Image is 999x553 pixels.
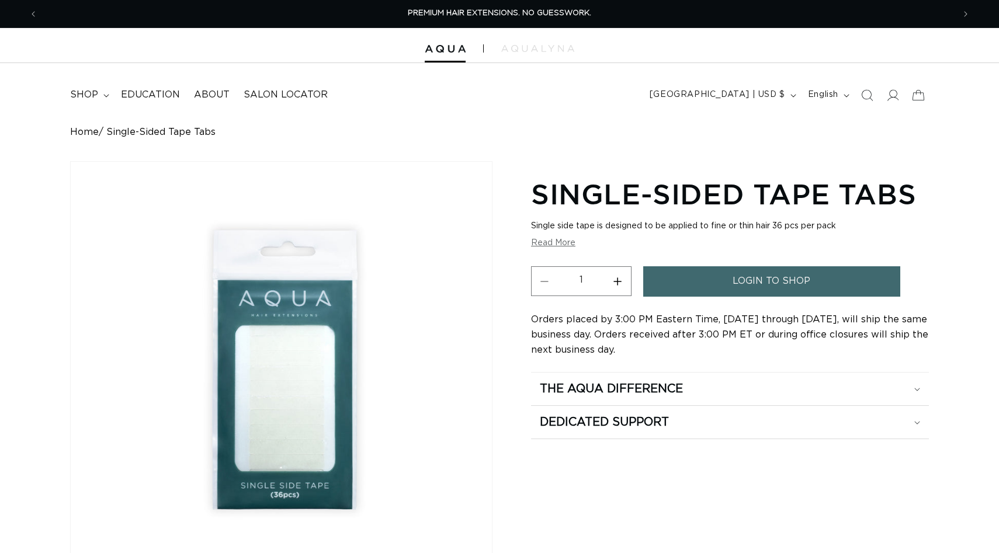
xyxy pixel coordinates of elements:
h1: Single-Sided Tape Tabs [531,176,929,212]
h2: Dedicated Support [540,415,669,430]
a: Home [70,127,99,138]
summary: Search [854,82,880,108]
summary: The Aqua Difference [531,373,929,405]
a: Salon Locator [237,82,335,108]
span: Salon Locator [244,89,328,101]
nav: breadcrumbs [70,127,929,138]
img: Aqua Hair Extensions [425,45,466,53]
h2: The Aqua Difference [540,381,683,397]
span: Education [121,89,180,101]
a: Education [114,82,187,108]
span: Orders placed by 3:00 PM Eastern Time, [DATE] through [DATE], will ship the same business day. Or... [531,315,928,354]
button: English [801,84,854,106]
img: aqualyna.com [501,45,574,52]
summary: Dedicated Support [531,406,929,439]
span: About [194,89,230,101]
span: shop [70,89,98,101]
summary: shop [63,82,114,108]
a: About [187,82,237,108]
button: Next announcement [953,3,979,25]
span: login to shop [733,266,810,296]
a: login to shop [643,266,900,296]
button: [GEOGRAPHIC_DATA] | USD $ [643,84,801,106]
span: English [808,89,838,101]
button: Read More [531,238,575,248]
div: Single side tape is designed to be applied to fine or thin hair 36 pcs per pack [531,221,929,231]
span: [GEOGRAPHIC_DATA] | USD $ [650,89,785,101]
span: Single-Sided Tape Tabs [106,127,216,138]
span: PREMIUM HAIR EXTENSIONS. NO GUESSWORK. [408,9,591,17]
button: Previous announcement [20,3,46,25]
